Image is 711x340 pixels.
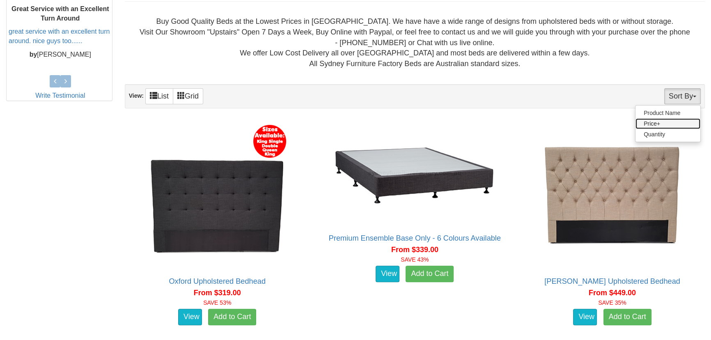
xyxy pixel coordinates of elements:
font: SAVE 35% [598,299,626,306]
a: Add to Cart [208,309,256,325]
div: Buy Good Quality Beds at the Lowest Prices in [GEOGRAPHIC_DATA]. We have have a wide range of des... [131,16,698,69]
b: by [30,51,37,58]
span: From $449.00 [589,289,636,297]
a: View [376,266,399,282]
a: Add to Cart [406,266,454,282]
a: List [145,88,173,104]
span: From $319.00 [194,289,241,297]
img: Premium Ensemble Base Only - 6 Colours Available [330,121,499,226]
a: Product Name [635,108,700,118]
a: great service with an excellent turn around. nice guys too...... [9,28,110,44]
a: Premium Ensemble Base Only - 6 Colours Available [329,234,501,242]
font: SAVE 53% [203,299,231,306]
a: View [178,309,202,325]
p: [PERSON_NAME] [9,50,112,60]
button: Sort By [664,88,701,104]
a: Quantity [635,129,700,140]
a: Grid [173,88,203,104]
span: From $339.00 [391,246,438,254]
img: Oxford Upholstered Bedhead [143,121,291,269]
a: Add to Cart [603,309,651,325]
a: Oxford Upholstered Bedhead [169,277,266,285]
font: SAVE 43% [401,256,429,263]
a: View [573,309,597,325]
a: Write Testimonial [35,92,85,99]
a: Price+ [635,118,700,129]
strong: View: [129,92,144,99]
b: Great Service with an Excellent Turn Around [11,5,109,22]
a: [PERSON_NAME] Upholstered Bedhead [544,277,680,285]
img: Florence Upholstered Bedhead [538,121,686,269]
